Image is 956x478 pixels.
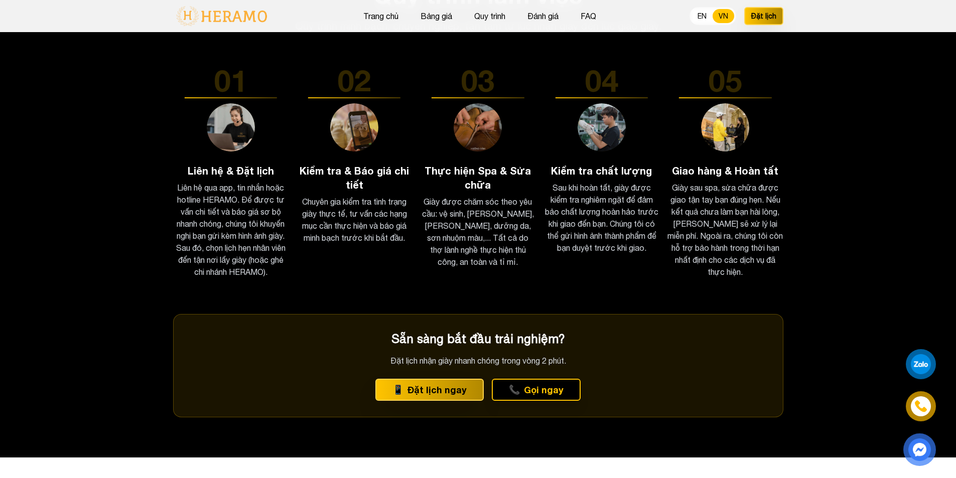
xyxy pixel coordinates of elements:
button: Quy trình [471,10,508,23]
div: 02 [297,65,412,95]
a: phone-icon [907,393,934,420]
p: Giày được chăm sóc theo yêu cầu: vệ sinh, [PERSON_NAME], [PERSON_NAME], dưỡng da, sơn nhuộm màu,.... [420,196,535,268]
p: Liên hệ qua app, tin nhắn hoặc hotline HERAMO. Để được tư vấn chi tiết và báo giá sơ bộ nhanh chó... [173,182,289,278]
p: Giày sau spa, sửa chữa được giao tận tay bạn đúng hẹn. Nếu kết quả chưa làm bạn hài lòng, [PERSON... [667,182,783,278]
p: Chuyên gia kiểm tra tình trạng giày thực tế, tư vấn các hạng mục cần thực hiện và báo giá minh bạ... [297,196,412,244]
p: Sau khi hoàn tất, giày được kiểm tra nghiêm ngặt để đảm bảo chất lượng hoàn hảo trước khi giao đế... [544,182,659,254]
img: process.inspect.title [330,103,378,151]
img: phone-icon [915,401,926,412]
div: 05 [667,65,783,95]
button: Trang chủ [360,10,401,23]
button: Đánh giá [524,10,562,23]
img: logo-with-text.png [173,6,270,27]
h3: Thực hiện Spa & Sửa chữa [420,164,535,192]
div: 03 [420,65,535,95]
button: Đặt lịch [744,7,783,25]
span: phone [509,383,520,397]
span: phone [392,383,403,397]
h3: Giao hàng & Hoàn tất [667,164,783,178]
p: Đặt lịch nhận giày nhanh chóng trong vòng 2 phút. [190,355,767,367]
h3: Kiểm tra chất lượng [544,164,659,178]
button: EN [692,9,713,23]
h3: Sẵn sàng bắt đầu trải nghiệm? [190,331,767,347]
div: 04 [544,65,659,95]
button: FAQ [578,10,599,23]
button: phone Gọi ngay [492,379,581,401]
button: VN [713,9,734,23]
h3: Liên hệ & Đặt lịch [173,164,289,178]
h3: Kiểm tra & Báo giá chi tiết [297,164,412,192]
img: process.deliver.title [578,103,626,151]
div: 01 [173,65,289,95]
button: phone Đặt lịch ngay [375,379,484,401]
img: process.completion.title [701,103,749,151]
img: process.book.title [207,103,255,151]
button: Bảng giá [418,10,455,23]
img: process.repair.title [454,103,502,151]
